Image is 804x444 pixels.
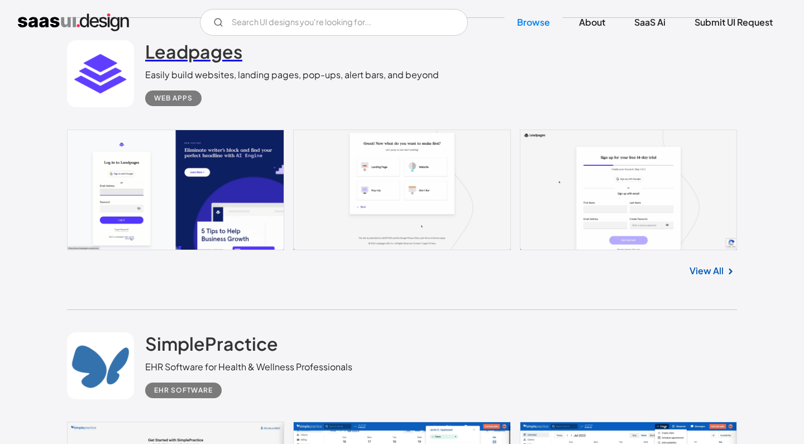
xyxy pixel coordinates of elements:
[681,10,786,35] a: Submit UI Request
[145,68,439,82] div: Easily build websites, landing pages, pop-ups, alert bars, and beyond
[145,360,352,374] div: EHR Software for Health & Wellness Professionals
[200,9,468,36] form: Email Form
[154,384,213,397] div: EHR Software
[621,10,679,35] a: SaaS Ai
[18,13,129,31] a: home
[566,10,619,35] a: About
[145,40,242,63] h2: Leadpages
[504,10,563,35] a: Browse
[145,332,278,360] a: SimplePractice
[154,92,193,105] div: Web Apps
[200,9,468,36] input: Search UI designs you're looking for...
[145,332,278,355] h2: SimplePractice
[690,264,724,278] a: View All
[145,40,242,68] a: Leadpages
